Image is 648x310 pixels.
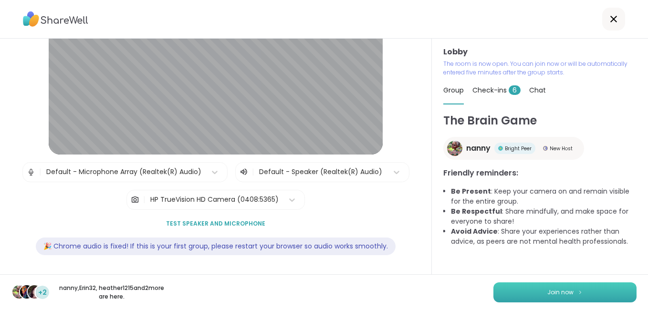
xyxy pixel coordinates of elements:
[466,143,491,154] span: nanny
[46,167,201,177] div: Default - Microphone Array (Realtek(R) Audio)
[509,85,521,95] span: 6
[23,8,88,30] img: ShareWell Logo
[451,207,637,227] li: : Share mindfully, and make space for everyone to share!
[472,85,521,95] span: Check-ins
[162,214,269,234] button: Test speaker and microphone
[39,163,42,182] span: |
[20,285,33,299] img: Erin32
[451,186,491,196] b: Be Present
[36,238,396,255] div: 🎉 Chrome audio is fixed! If this is your first group, please restart your browser so audio works ...
[443,112,637,129] h1: The Brain Game
[443,137,584,160] a: nannynannyBright PeerBright PeerNew HostNew Host
[451,227,498,236] b: Avoid Advice
[131,190,139,209] img: Camera
[443,46,637,58] h3: Lobby
[150,195,279,205] div: HP TrueVision HD Camera (0408:5365)
[451,207,502,216] b: Be Respectful
[577,289,583,295] img: ShareWell Logomark
[493,282,637,302] button: Join now
[443,60,637,77] p: The room is now open. You can join now or will be automatically entered five minutes after the gr...
[505,145,532,152] span: Bright Peer
[12,285,26,299] img: nanny
[28,285,41,299] img: heather1215
[27,163,35,182] img: Microphone
[252,166,254,178] span: |
[451,186,637,207] li: : Keep your camera on and remain visible for the entire group.
[447,141,462,156] img: nanny
[38,288,47,298] span: +2
[443,85,464,95] span: Group
[547,288,574,297] span: Join now
[451,227,637,247] li: : Share your experiences rather than advice, as peers are not mental health professionals.
[550,145,573,152] span: New Host
[543,146,548,151] img: New Host
[498,146,503,151] img: Bright Peer
[58,284,165,301] p: nanny , Erin32 , heather1215 and 2 more are here.
[529,85,546,95] span: Chat
[443,167,637,179] h3: Friendly reminders:
[166,219,265,228] span: Test speaker and microphone
[143,190,146,209] span: |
